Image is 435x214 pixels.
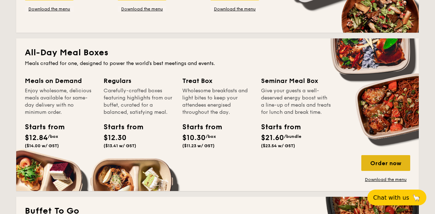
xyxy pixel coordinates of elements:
[104,134,127,142] span: $12.30
[182,134,206,142] span: $10.30
[284,134,301,139] span: /bundle
[104,122,136,132] div: Starts from
[261,87,331,116] div: Give your guests a well-deserved energy boost with a line-up of meals and treats for lunch and br...
[118,6,166,12] a: Download the menu
[261,122,293,132] div: Starts from
[48,134,58,139] span: /box
[182,87,252,116] div: Wholesome breakfasts and light bites to keep your attendees energised throughout the day.
[25,87,95,116] div: Enjoy wholesome, delicious meals available for same-day delivery with no minimum order.
[367,190,426,205] button: Chat with us🦙
[182,143,215,148] span: ($11.23 w/ GST)
[261,76,331,86] div: Seminar Meal Box
[25,6,74,12] a: Download the menu
[373,194,409,201] span: Chat with us
[206,134,216,139] span: /box
[104,87,174,116] div: Carefully-crafted boxes featuring highlights from our buffet, curated for a balanced, satisfying ...
[25,76,95,86] div: Meals on Demand
[104,76,174,86] div: Regulars
[25,122,57,132] div: Starts from
[412,194,421,202] span: 🦙
[361,155,410,171] div: Order now
[25,143,59,148] span: ($14.00 w/ GST)
[182,122,215,132] div: Starts from
[261,134,284,142] span: $21.60
[25,60,410,67] div: Meals crafted for one, designed to power the world's best meetings and events.
[104,143,136,148] span: ($13.41 w/ GST)
[210,6,259,12] a: Download the menu
[182,76,252,86] div: Treat Box
[25,47,410,59] h2: All-Day Meal Boxes
[261,143,295,148] span: ($23.54 w/ GST)
[25,134,48,142] span: $12.84
[361,177,410,182] a: Download the menu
